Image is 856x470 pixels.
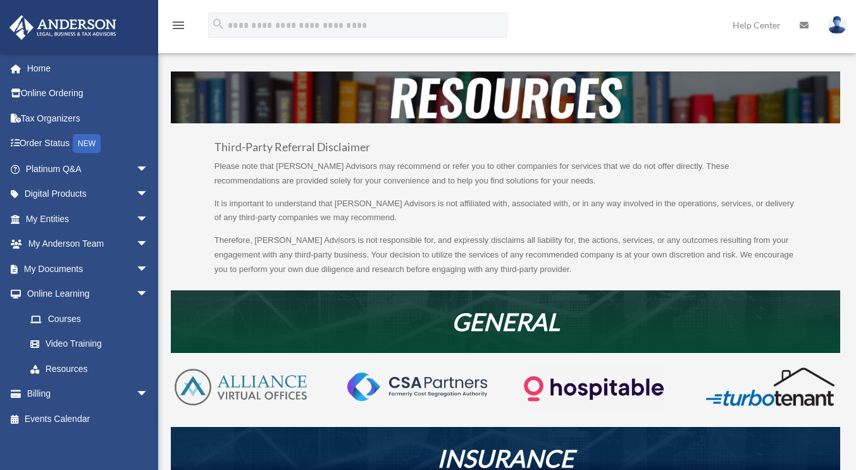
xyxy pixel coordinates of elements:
a: Online Learningarrow_drop_down [9,281,168,307]
span: arrow_drop_down [136,256,161,282]
a: Digital Productsarrow_drop_down [9,182,168,207]
a: My Anderson Teamarrow_drop_down [9,232,168,257]
img: AVO-logo-1-color [171,366,311,408]
i: search [211,17,225,31]
img: CSA-partners-Formerly-Cost-Segregation-Authority [347,373,487,401]
a: My Documentsarrow_drop_down [9,256,168,281]
span: arrow_drop_down [136,381,161,407]
img: turbotenant [700,366,840,407]
img: Anderson Advisors Platinum Portal [6,15,120,40]
span: arrow_drop_down [136,206,161,232]
span: arrow_drop_down [136,182,161,207]
img: resources-header [171,71,840,124]
a: My Entitiesarrow_drop_down [9,206,168,232]
a: Video Training [18,331,168,357]
a: Online Ordering [9,81,168,106]
a: Resources [18,356,161,381]
p: It is important to understand that [PERSON_NAME] Advisors is not affiliated with, associated with... [214,197,797,234]
a: Billingarrow_drop_down [9,381,168,407]
p: Please note that [PERSON_NAME] Advisors may recommend or refer you to other companies for service... [214,159,797,197]
a: menu [171,22,186,33]
a: Courses [18,306,168,331]
a: Home [9,56,168,81]
p: Therefore, [PERSON_NAME] Advisors is not responsible for, and expressly disclaims all liability f... [214,233,797,276]
a: Events Calendar [9,406,168,431]
span: arrow_drop_down [136,156,161,182]
i: menu [171,18,186,33]
span: arrow_drop_down [136,232,161,257]
img: Logo-transparent-dark [524,366,664,411]
em: GENERAL [452,307,560,336]
span: arrow_drop_down [136,281,161,307]
a: Platinum Q&Aarrow_drop_down [9,156,168,182]
a: Order StatusNEW [9,131,168,157]
div: NEW [73,134,101,153]
a: Tax Organizers [9,106,168,131]
img: User Pic [828,16,847,34]
h3: Third-Party Referral Disclaimer [214,142,797,159]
